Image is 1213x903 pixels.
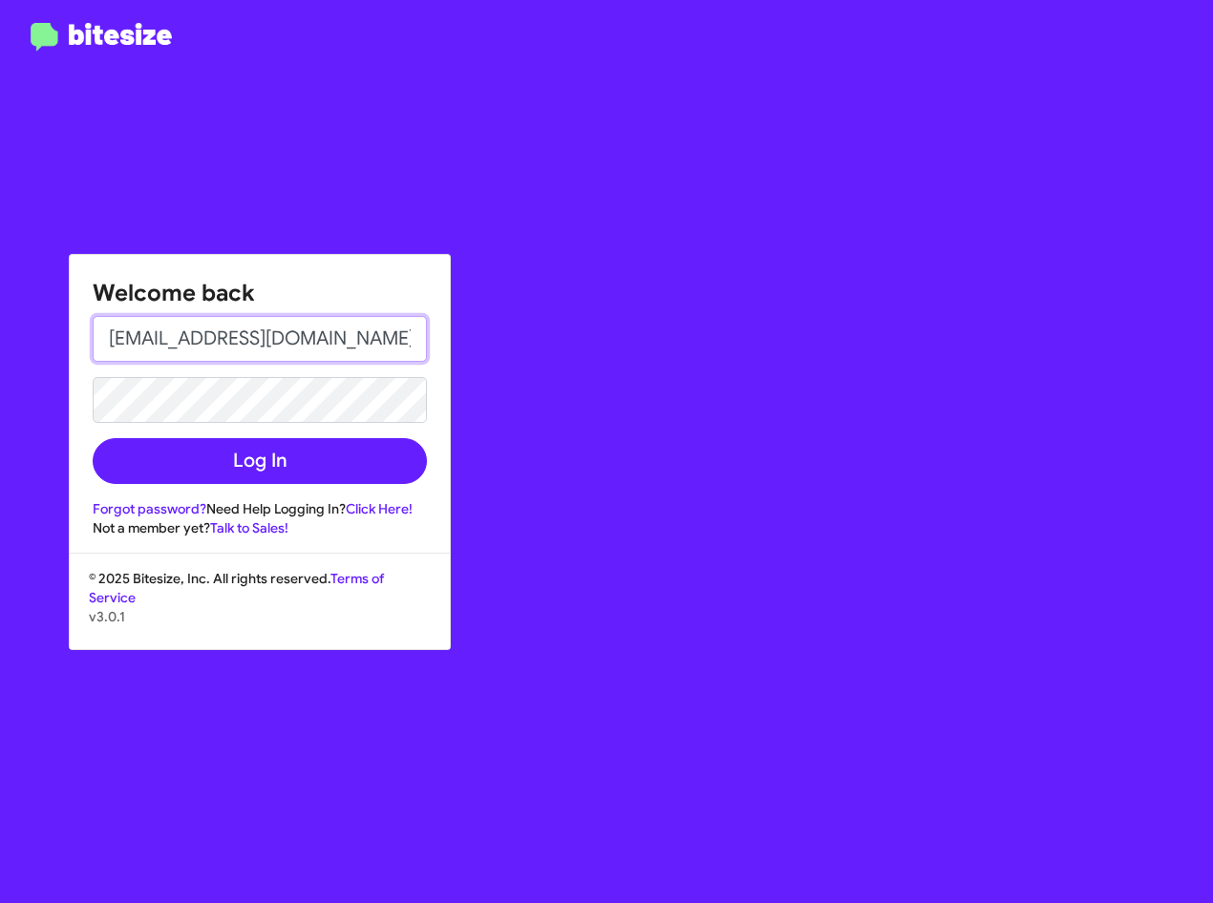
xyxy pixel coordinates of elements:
p: v3.0.1 [89,607,431,626]
a: Click Here! [346,500,413,517]
input: Email address [93,316,427,362]
div: Need Help Logging In? [93,499,427,518]
a: Forgot password? [93,500,206,517]
div: Not a member yet? [93,518,427,537]
div: © 2025 Bitesize, Inc. All rights reserved. [70,569,450,649]
button: Log In [93,438,427,484]
a: Terms of Service [89,570,384,606]
h1: Welcome back [93,278,427,308]
a: Talk to Sales! [210,519,288,536]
